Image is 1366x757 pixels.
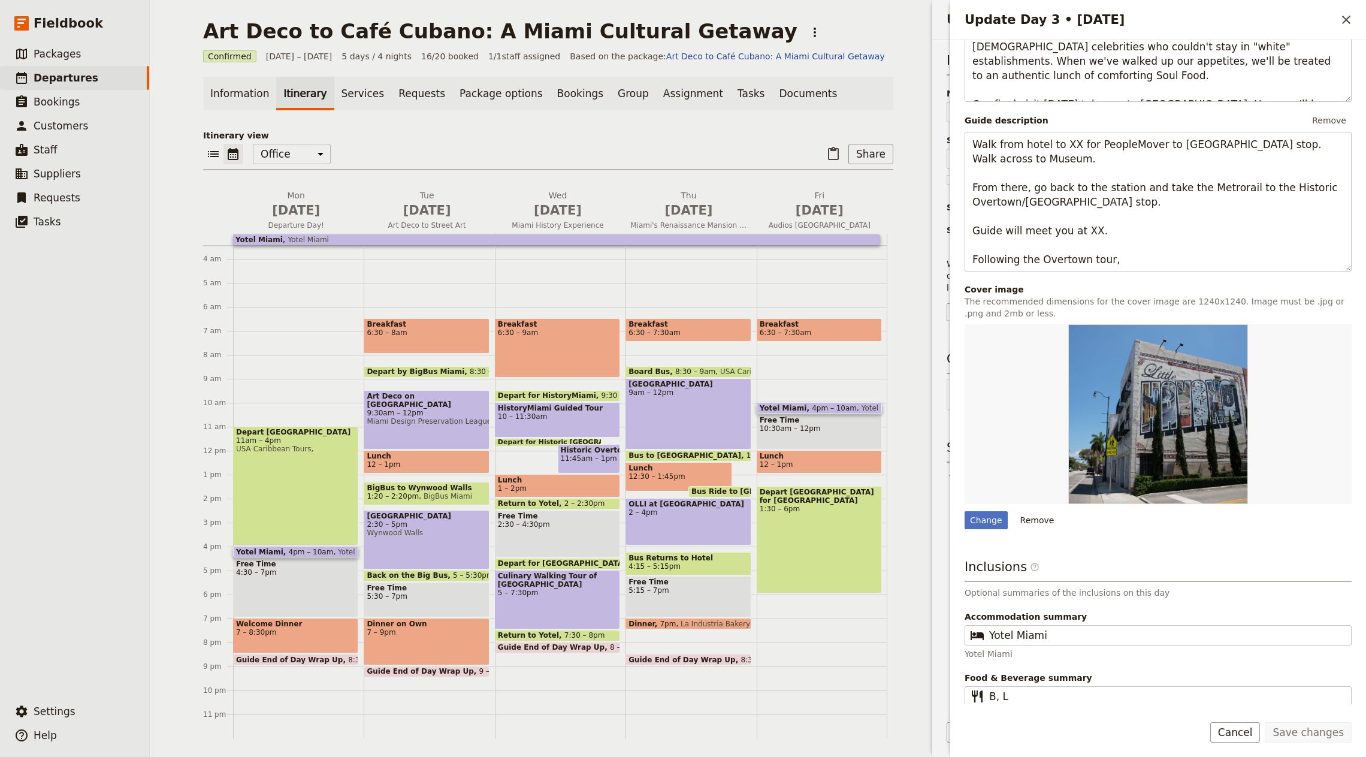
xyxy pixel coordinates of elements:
[495,510,620,557] div: Free Time2:30 – 4:30pm
[965,648,1352,660] p: Yotel Miami
[676,620,776,628] span: La Industria Bakery & Café
[1068,324,1248,504] img: https://d33jgr8dhgav85.cloudfront.net/688baf0bd9632089358930b8/6893d39a12d25dd30b107608?Expires=1...
[989,628,1344,643] input: Accommodation summary​
[34,96,80,108] span: Bookings
[761,201,878,219] span: [DATE]
[367,628,486,637] span: 7 – 9pm
[203,494,233,503] div: 2 pm
[498,476,617,484] span: Lunch
[236,445,355,453] span: USA Caribbean Tours,
[760,328,812,337] span: 6:30 – 7:30am
[747,451,796,460] span: 12 – 12:30pm
[203,470,233,479] div: 1 pm
[757,414,882,450] div: Free Time10:30am – 12pm
[233,221,359,230] span: Departure Day!
[965,511,1008,529] div: Change
[367,529,486,537] span: Wynwood Walls
[238,189,354,219] h2: Mon
[625,189,756,234] button: Thu [DATE]Miami's Renaissance Mansion and OLLI at UM
[498,439,652,446] span: Depart for Historic [GEOGRAPHIC_DATA]
[203,254,233,264] div: 4 am
[203,302,233,312] div: 6 am
[236,620,355,628] span: Welcome Dinner
[989,689,1344,704] input: Food & Beverage summary​
[233,546,358,557] div: Yotel Miami4pm – 10amYotel Miami
[367,484,486,492] span: BigBus to Wynwood Walls
[625,450,751,462] div: Bus to [GEOGRAPHIC_DATA]12 – 12:30pm
[602,391,646,400] span: 9:30 – 10am
[625,654,751,665] div: Guide End of Day Wrap Up8:30pm
[498,391,602,400] span: Depart for HistoryMiami
[965,132,1352,272] textarea: Walk from hotel to XX for PeopleMover to [GEOGRAPHIC_DATA] stop. Walk across to Museum. From ther...
[367,667,479,675] span: Guide End of Day Wrap Up
[203,710,233,719] div: 11 pm
[757,189,887,234] button: Fri [DATE]Audios [GEOGRAPHIC_DATA]
[625,366,751,378] div: Board Bus8:30 – 9amUSA Caribbean Tours,
[498,643,610,652] span: Guide End of Day Wrap Up
[233,426,358,545] div: Depart [GEOGRAPHIC_DATA]11am – 4pmUSA Caribbean Tours,
[628,586,748,595] span: 5:15 – 7pm
[34,216,61,228] span: Tasks
[498,520,617,529] span: 2:30 – 4:30pm
[760,452,879,460] span: Lunch
[760,488,879,505] span: Depart [GEOGRAPHIC_DATA] for [GEOGRAPHIC_DATA]
[970,689,984,704] span: ​
[203,278,233,288] div: 5 am
[628,562,681,571] span: 4:15 – 5:15pm
[760,505,879,513] span: 1:30 – 6pm
[1307,111,1352,129] button: Remove
[236,628,355,637] span: 7 – 8:30pm
[741,656,768,663] span: 8:30pm
[203,662,233,671] div: 9 pm
[364,510,489,569] div: [GEOGRAPHIC_DATA]2:30 – 5pmWynwood Walls
[561,454,618,463] span: 11:45am – 1pm
[757,163,887,738] div: Breakfast6:30 – 7:30amYotel Miami4pm – 10amYotel MiamiFree Time10:30am – 12pmLunch12 – 1pmDepart ...
[419,492,472,500] span: BigBus Miami
[857,404,902,412] span: Yotel Miami
[561,446,618,454] span: Historic Overtown Walking Tour
[367,392,486,409] span: Art Deco on [GEOGRAPHIC_DATA]
[203,614,233,623] div: 7 pm
[367,409,486,417] span: 9:30am – 12pm
[610,643,651,652] span: 8 – 8:30pm
[760,460,793,469] span: 12 – 1pm
[656,77,730,110] a: Assignment
[1030,562,1039,572] span: ​
[498,320,617,328] span: Breakfast
[203,19,797,43] h1: Art Deco to Café Cubano: A Miami Cultural Getaway
[368,201,485,219] span: [DATE]
[364,163,494,738] div: Breakfast6:30 – 8amDepart by BigBus Miami8:30 – 9amArt Deco on [GEOGRAPHIC_DATA]9:30am – 12pmMiam...
[666,52,885,61] a: Art Deco to Café Cubano: A Miami Cultural Getaway
[283,236,329,244] span: Yotel Miami
[235,236,283,244] span: Yotel Miami
[364,318,489,354] div: Breakfast6:30 – 8am
[34,72,98,84] span: Departures
[757,486,882,593] div: Depart [GEOGRAPHIC_DATA] for [GEOGRAPHIC_DATA]1:30 – 6pm
[628,656,741,663] span: Guide End of Day Wrap Up
[757,450,882,473] div: Lunch12 – 1pm
[498,484,527,493] span: 1 – 2pm
[965,672,1352,684] span: Food & Beverage summary
[498,499,564,508] span: Return to Yotel
[470,367,510,376] span: 8:30 – 9am
[203,638,233,647] div: 8 pm
[760,320,879,328] span: Breakfast
[364,450,489,473] div: Lunch12 – 1pm
[495,221,621,230] span: Miami History Experience
[364,570,489,581] div: Back on the Big Bus5 – 5:30pm
[500,189,616,219] h2: Wed
[203,398,233,408] div: 10 am
[289,548,334,556] span: 4pm – 10am
[367,328,486,337] span: 6:30 – 8am
[495,498,620,509] div: Return to Yotel2 – 2:30pm
[364,666,489,677] div: Guide End of Day Wrap Up9 – 9:30pm
[625,221,751,230] span: Miami's Renaissance Mansion and OLLI at UM
[203,422,233,432] div: 11 am
[498,572,617,589] span: Culinary Walking Tour of [GEOGRAPHIC_DATA]
[495,642,620,653] div: Guide End of Day Wrap Up8 – 8:30pm
[625,498,751,545] div: OLLI at [GEOGRAPHIC_DATA]2 – 4pm
[805,22,825,43] button: Actions
[760,424,879,433] span: 10:30am – 12pm
[367,460,400,469] span: 12 – 1pm
[498,404,617,412] span: HistoryMiami Guided Tour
